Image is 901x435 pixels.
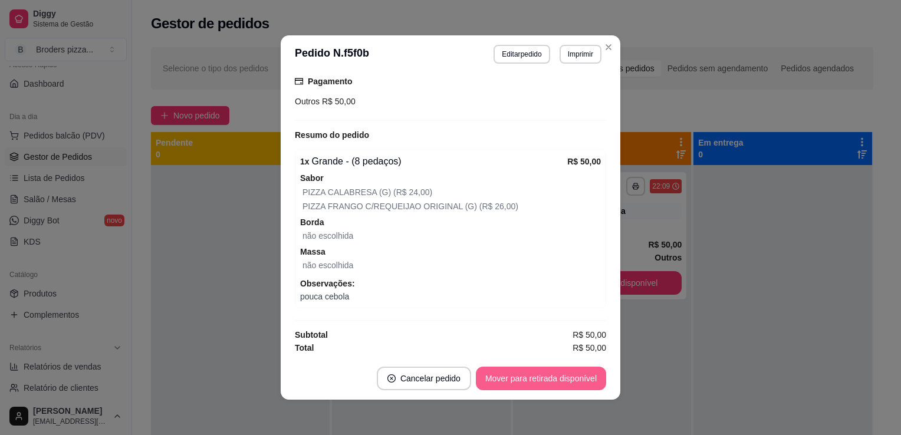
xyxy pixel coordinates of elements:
span: PIZZA CALABRESA (G) [302,187,391,197]
h3: Pedido N. f5f0b [295,45,369,64]
span: credit-card [295,77,303,85]
strong: Borda [300,218,324,227]
strong: 1 x [300,157,310,166]
strong: Sabor [300,173,324,183]
span: pouca cebola [300,290,601,303]
strong: R$ 50,00 [567,157,601,166]
span: (R$ 26,00) [477,202,518,211]
span: (R$ 24,00) [391,187,432,197]
button: Imprimir [560,45,601,64]
span: R$ 50,00 [573,328,606,341]
strong: Observações: [300,279,355,288]
span: close-circle [387,374,396,383]
span: R$ 50,00 [320,97,356,106]
span: não escolhida [302,261,353,270]
span: Outros [295,97,320,106]
button: Mover para retirada disponível [476,367,606,390]
strong: Subtotal [295,330,328,340]
div: Grande - (8 pedaços) [300,154,567,169]
span: não escolhida [302,231,353,240]
strong: Total [295,343,314,352]
button: Editarpedido [494,45,550,64]
strong: Pagamento [308,77,352,86]
span: PIZZA FRANGO C/REQUEIJAO ORIGINAL (G) [302,202,477,211]
button: close-circleCancelar pedido [377,367,471,390]
strong: Resumo do pedido [295,130,369,140]
button: Close [599,38,618,57]
span: R$ 50,00 [573,341,606,354]
strong: Massa [300,247,325,256]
